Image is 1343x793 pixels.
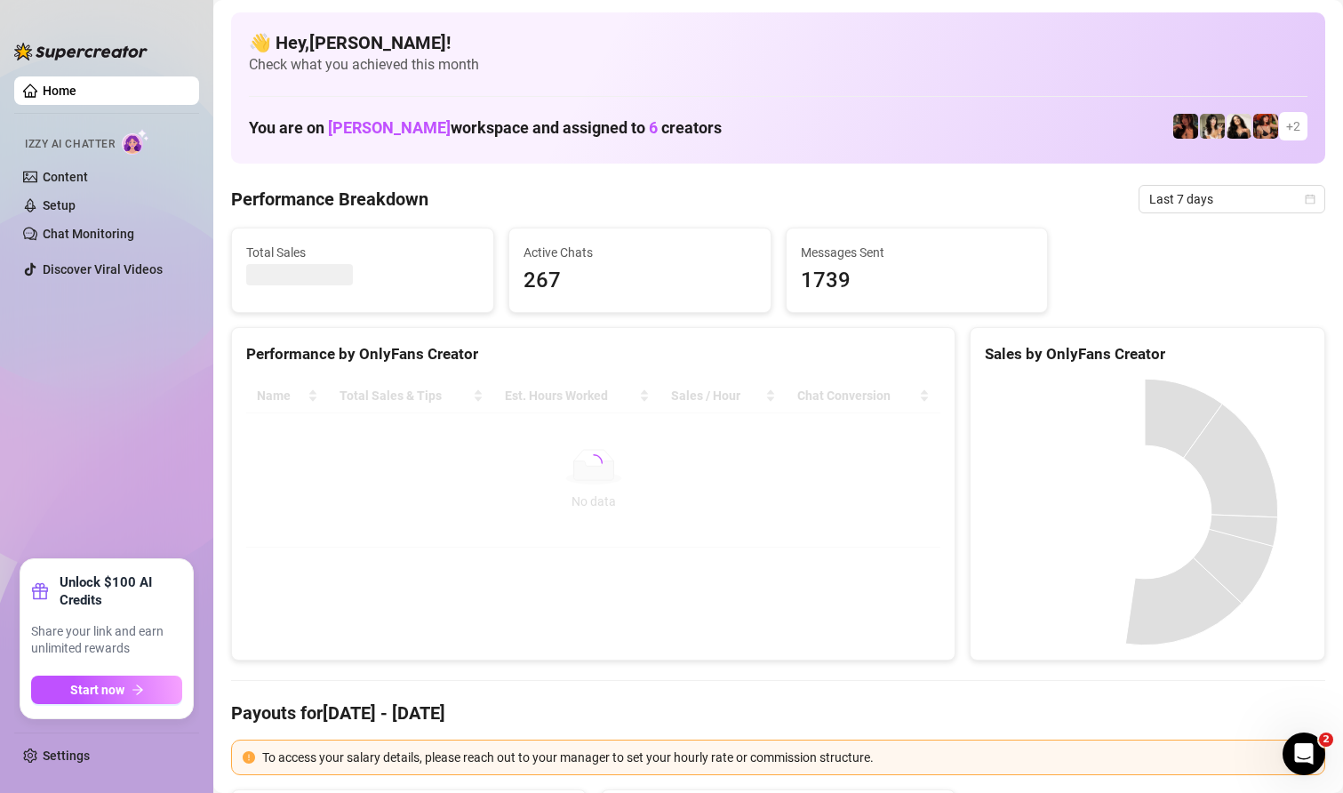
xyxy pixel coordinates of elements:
h4: Payouts for [DATE] - [DATE] [231,701,1325,725]
span: Share your link and earn unlimited rewards [31,623,182,658]
a: Chat Monitoring [43,227,134,241]
span: [PERSON_NAME] [328,118,451,137]
span: loading [582,453,604,475]
span: Izzy AI Chatter [25,136,115,153]
div: Sales by OnlyFans Creator [985,342,1310,366]
div: To access your salary details, please reach out to your manager to set your hourly rate or commis... [262,748,1314,767]
span: Start now [70,683,124,697]
span: Messages Sent [801,243,1034,262]
span: Last 7 days [1149,186,1315,212]
h4: 👋 Hey, [PERSON_NAME] ! [249,30,1307,55]
strong: Unlock $100 AI Credits [60,573,182,609]
a: Setup [43,198,76,212]
h1: You are on workspace and assigned to creators [249,118,722,138]
img: steph [1173,114,1198,139]
img: mads [1227,114,1251,139]
h4: Performance Breakdown [231,187,428,212]
span: 6 [649,118,658,137]
img: Candylion [1200,114,1225,139]
a: Settings [43,749,90,763]
a: Content [43,170,88,184]
iframe: Intercom live chat [1283,733,1325,775]
a: Home [43,84,76,98]
span: calendar [1305,194,1315,204]
span: exclamation-circle [243,751,255,764]
img: Oxillery [1253,114,1278,139]
div: Performance by OnlyFans Creator [246,342,940,366]
span: Total Sales [246,243,479,262]
img: logo-BBDzfeDw.svg [14,43,148,60]
span: gift [31,582,49,600]
button: Start nowarrow-right [31,676,182,704]
a: Discover Viral Videos [43,262,163,276]
span: + 2 [1286,116,1300,136]
span: Active Chats [524,243,756,262]
img: AI Chatter [122,129,149,155]
span: Check what you achieved this month [249,55,1307,75]
span: 1739 [801,264,1034,298]
span: arrow-right [132,684,144,696]
span: 267 [524,264,756,298]
span: 2 [1319,733,1333,747]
